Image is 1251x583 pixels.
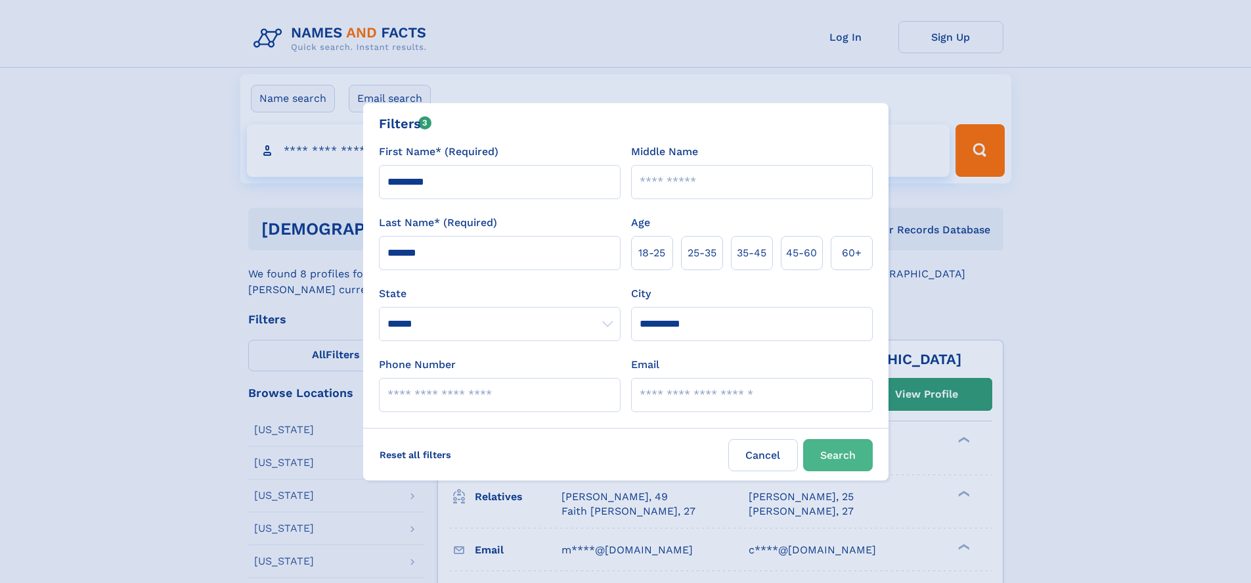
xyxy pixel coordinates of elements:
[737,245,766,261] span: 35‑45
[379,286,621,302] label: State
[728,439,798,471] label: Cancel
[379,357,456,373] label: Phone Number
[638,245,665,261] span: 18‑25
[631,215,650,231] label: Age
[379,114,432,133] div: Filters
[379,144,498,160] label: First Name* (Required)
[842,245,862,261] span: 60+
[688,245,716,261] span: 25‑35
[371,439,460,471] label: Reset all filters
[786,245,817,261] span: 45‑60
[631,144,698,160] label: Middle Name
[803,439,873,471] button: Search
[631,357,659,373] label: Email
[379,215,497,231] label: Last Name* (Required)
[631,286,651,302] label: City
